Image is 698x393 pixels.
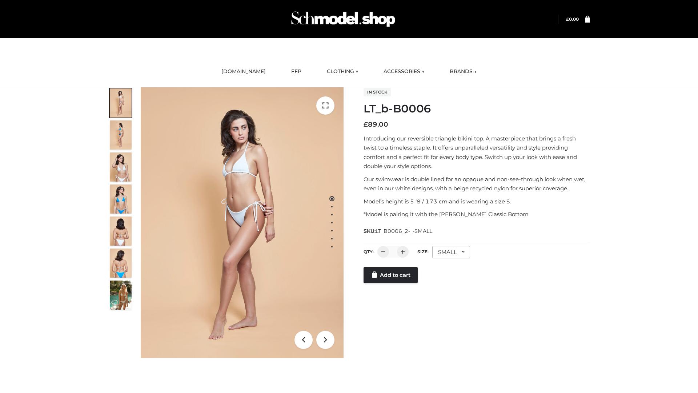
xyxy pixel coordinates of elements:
img: ArielClassicBikiniTop_CloudNine_AzureSky_OW114ECO_1 [141,87,344,358]
h1: LT_b-B0006 [364,102,590,115]
img: Arieltop_CloudNine_AzureSky2.jpg [110,281,132,310]
img: ArielClassicBikiniTop_CloudNine_AzureSky_OW114ECO_8-scaled.jpg [110,249,132,278]
bdi: 89.00 [364,120,388,128]
div: SMALL [432,246,470,258]
a: Add to cart [364,267,418,283]
img: ArielClassicBikiniTop_CloudNine_AzureSky_OW114ECO_4-scaled.jpg [110,184,132,214]
span: £ [364,120,368,128]
a: CLOTHING [321,64,364,80]
img: ArielClassicBikiniTop_CloudNine_AzureSky_OW114ECO_1-scaled.jpg [110,88,132,118]
a: FFP [286,64,307,80]
a: £0.00 [566,16,579,22]
span: £ [566,16,569,22]
img: ArielClassicBikiniTop_CloudNine_AzureSky_OW114ECO_7-scaled.jpg [110,217,132,246]
bdi: 0.00 [566,16,579,22]
p: Our swimwear is double lined for an opaque and non-see-through look when wet, even in our white d... [364,175,590,193]
label: Size: [417,249,429,254]
span: SKU: [364,227,433,235]
a: ACCESSORIES [378,64,430,80]
span: LT_B0006_2-_-SMALL [376,228,432,234]
p: Model’s height is 5 ‘8 / 173 cm and is wearing a size S. [364,197,590,206]
p: *Model is pairing it with the [PERSON_NAME] Classic Bottom [364,210,590,219]
label: QTY: [364,249,374,254]
p: Introducing our reversible triangle bikini top. A masterpiece that brings a fresh twist to a time... [364,134,590,171]
a: [DOMAIN_NAME] [216,64,271,80]
span: In stock [364,88,391,96]
a: BRANDS [444,64,482,80]
img: ArielClassicBikiniTop_CloudNine_AzureSky_OW114ECO_3-scaled.jpg [110,152,132,182]
img: Schmodel Admin 964 [289,5,398,33]
img: ArielClassicBikiniTop_CloudNine_AzureSky_OW114ECO_2-scaled.jpg [110,120,132,150]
